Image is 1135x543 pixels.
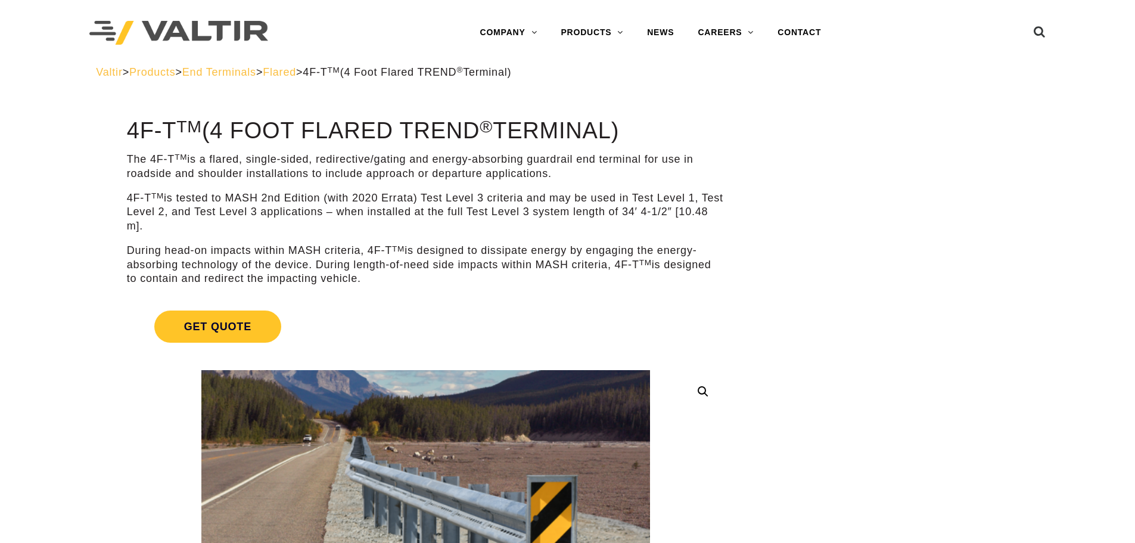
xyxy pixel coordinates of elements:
sup: ® [456,66,463,75]
span: Get Quote [154,311,281,343]
a: Flared [263,66,296,78]
a: CAREERS [686,21,766,45]
sup: TM [175,153,187,162]
h1: 4F-T (4 Foot Flared TREND Terminal) [127,119,724,144]
span: 4F-T (4 Foot Flared TREND Terminal) [303,66,511,78]
sup: TM [176,117,202,136]
a: CONTACT [766,21,833,45]
a: Get Quote [127,296,724,357]
a: Valtir [96,66,122,78]
sup: TM [328,66,340,75]
p: 4F-T is tested to MASH 2nd Edition (with 2020 Errata) Test Level 3 criteria and may be used in Te... [127,191,724,233]
img: Valtir [89,21,268,45]
sup: TM [392,244,405,253]
a: COMPANY [468,21,549,45]
a: Products [129,66,175,78]
p: During head-on impacts within MASH criteria, 4F-T is designed to dissipate energy by engaging the... [127,244,724,286]
sup: ® [480,117,493,136]
sup: TM [639,258,652,267]
p: The 4F-T is a flared, single-sided, redirective/gating and energy-absorbing guardrail end termina... [127,153,724,181]
div: > > > > [96,66,1039,79]
a: End Terminals [182,66,256,78]
a: PRODUCTS [549,21,635,45]
sup: TM [151,191,164,200]
a: NEWS [635,21,686,45]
